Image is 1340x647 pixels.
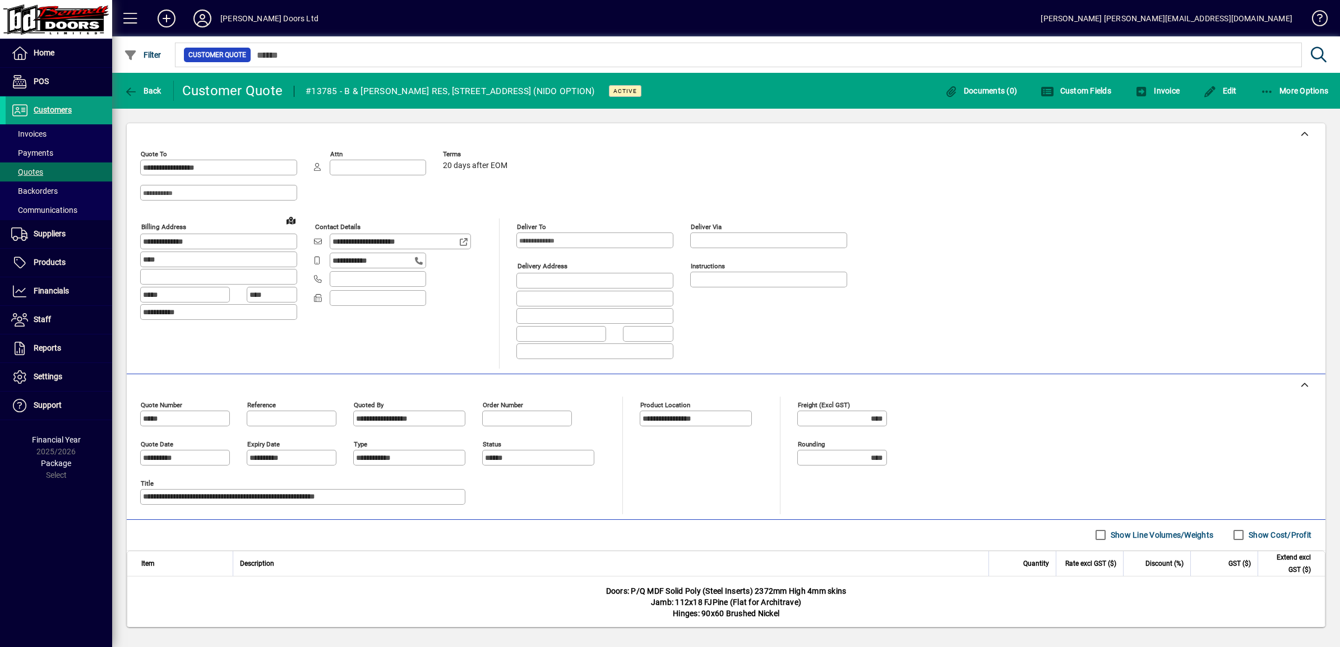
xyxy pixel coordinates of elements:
a: Communications [6,201,112,220]
button: More Options [1258,81,1332,101]
a: Home [6,39,112,67]
a: POS [6,68,112,96]
span: Home [34,48,54,57]
span: GST ($) [1228,557,1251,570]
mat-label: Quote number [141,401,182,408]
span: Terms [443,151,510,158]
span: Item [141,557,155,570]
span: Quantity [1023,557,1049,570]
mat-label: Deliver To [517,223,546,231]
span: Package [41,459,71,468]
button: Documents (0) [941,81,1020,101]
span: 20 days after EOM [443,161,507,170]
mat-label: Rounding [798,440,825,448]
span: Financial Year [32,435,81,444]
span: Products [34,258,66,267]
div: Doors: P/Q MDF Solid Poly (Steel Inserts) 2372mm High 4mm skins Jamb: 112x18 FJPine (Flat for Arc... [127,576,1325,628]
mat-label: Type [354,440,367,448]
mat-label: Quote To [141,150,167,158]
mat-label: Attn [330,150,343,158]
span: Backorders [11,187,58,196]
span: Staff [34,315,51,324]
span: Financials [34,286,69,295]
mat-label: Deliver via [691,223,722,231]
label: Show Line Volumes/Weights [1108,529,1213,541]
span: Filter [124,50,161,59]
a: Backorders [6,181,112,201]
mat-label: Status [483,440,501,448]
span: Settings [34,372,62,381]
span: Quotes [11,167,43,176]
button: Custom Fields [1038,81,1114,101]
a: Staff [6,306,112,334]
button: Invoice [1132,81,1182,101]
span: Documents (0) [944,86,1017,95]
span: Edit [1203,86,1237,95]
a: Payments [6,143,112,162]
mat-label: Reference [247,401,276,408]
span: Customer Quote [188,49,246,60]
a: Quotes [6,162,112,181]
span: Custom Fields [1041,86,1111,95]
mat-label: Order number [483,401,523,408]
mat-label: Title [141,479,154,487]
button: Filter [121,45,164,65]
a: View on map [282,211,300,229]
div: [PERSON_NAME] [PERSON_NAME][EMAIL_ADDRESS][DOMAIN_NAME] [1041,10,1292,27]
a: Suppliers [6,220,112,248]
a: Support [6,392,112,420]
a: Knowledge Base [1304,2,1326,39]
a: Settings [6,363,112,391]
button: Profile [184,8,220,29]
mat-label: Instructions [691,262,725,270]
span: Support [34,401,62,409]
mat-label: Freight (excl GST) [798,401,850,408]
a: Invoices [6,124,112,143]
button: Edit [1200,81,1240,101]
div: [PERSON_NAME] Doors Ltd [220,10,318,27]
span: Communications [11,206,77,215]
span: Customers [34,105,72,114]
mat-label: Quote date [141,440,173,448]
mat-label: Quoted by [354,401,383,408]
span: Invoice [1135,86,1180,95]
span: Back [124,86,161,95]
mat-label: Product location [640,401,690,408]
a: Products [6,249,112,277]
span: Reports [34,343,61,352]
span: Payments [11,148,53,157]
mat-label: Expiry date [247,440,280,448]
span: Rate excl GST ($) [1065,557,1116,570]
a: Financials [6,277,112,305]
a: Reports [6,334,112,362]
div: #13785 - B & [PERSON_NAME] RES, [STREET_ADDRESS] (NIDO OPTION) [306,82,595,100]
button: Add [149,8,184,29]
app-page-header-button: Back [112,81,174,101]
div: Customer Quote [182,82,283,100]
span: Invoices [11,129,47,138]
span: Extend excl GST ($) [1265,551,1311,576]
span: More Options [1260,86,1329,95]
label: Show Cost/Profit [1246,529,1311,541]
span: Suppliers [34,229,66,238]
span: Description [240,557,274,570]
span: POS [34,77,49,86]
span: Active [613,87,637,95]
span: Discount (%) [1145,557,1184,570]
button: Back [121,81,164,101]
